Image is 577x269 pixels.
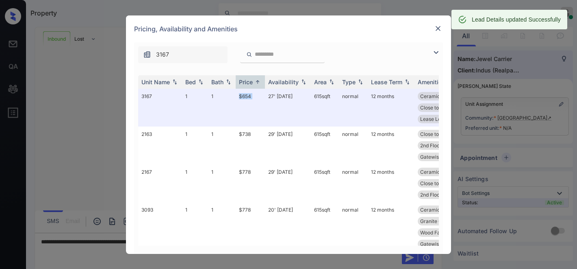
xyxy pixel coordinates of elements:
[236,127,265,164] td: $738
[171,79,179,85] img: sorting
[418,79,445,85] div: Amenities
[420,180,483,186] span: Close to [PERSON_NAME]...
[182,164,208,202] td: 1
[311,127,339,164] td: 615 sqft
[265,164,311,202] td: 29' [DATE]
[311,202,339,252] td: 615 sqft
[420,207,461,213] span: Ceramic Tile Ba...
[420,93,459,99] span: Ceramic Tile Ki...
[311,164,339,202] td: 615 sqft
[311,89,339,127] td: 615 sqft
[182,202,208,252] td: 1
[420,154,442,160] span: Gatewise
[368,202,414,252] td: 12 months
[371,79,402,85] div: Lease Term
[224,79,232,85] img: sorting
[356,79,364,85] img: sorting
[208,164,236,202] td: 1
[420,192,442,198] span: 2nd Floor
[420,218,460,224] span: Granite Counter...
[431,48,441,57] img: icon-zuma
[236,202,265,252] td: $778
[265,127,311,164] td: 29' [DATE]
[299,79,308,85] img: sorting
[197,79,205,85] img: sorting
[138,127,182,164] td: 2163
[420,116,447,122] span: Lease Lock
[208,202,236,252] td: 1
[185,79,196,85] div: Bed
[434,24,442,33] img: close
[254,79,262,85] img: sorting
[328,79,336,85] img: sorting
[403,79,411,85] img: sorting
[208,89,236,127] td: 1
[342,79,356,85] div: Type
[138,89,182,127] td: 3167
[138,202,182,252] td: 3093
[126,15,451,42] div: Pricing, Availability and Amenities
[314,79,327,85] div: Area
[265,202,311,252] td: 20' [DATE]
[138,164,182,202] td: 2167
[268,79,299,85] div: Availability
[339,127,368,164] td: normal
[420,169,461,175] span: Ceramic Tile Ba...
[339,202,368,252] td: normal
[420,105,458,111] span: Close to Playgr...
[236,164,265,202] td: $778
[420,230,462,236] span: Wood Faux Blind...
[211,79,223,85] div: Bath
[368,127,414,164] td: 12 months
[339,89,368,127] td: normal
[143,50,151,59] img: icon-zuma
[182,127,208,164] td: 1
[420,142,442,149] span: 2nd Floor
[368,164,414,202] td: 12 months
[339,164,368,202] td: normal
[265,89,311,127] td: 27' [DATE]
[420,241,442,247] span: Gatewise
[239,79,253,85] div: Price
[368,89,414,127] td: 12 months
[141,79,170,85] div: Unit Name
[182,89,208,127] td: 1
[246,51,252,58] img: icon-zuma
[208,127,236,164] td: 1
[472,12,561,27] div: Lead Details updated Successfully
[236,89,265,127] td: $654
[420,131,483,137] span: Close to [PERSON_NAME]...
[156,50,169,59] span: 3167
